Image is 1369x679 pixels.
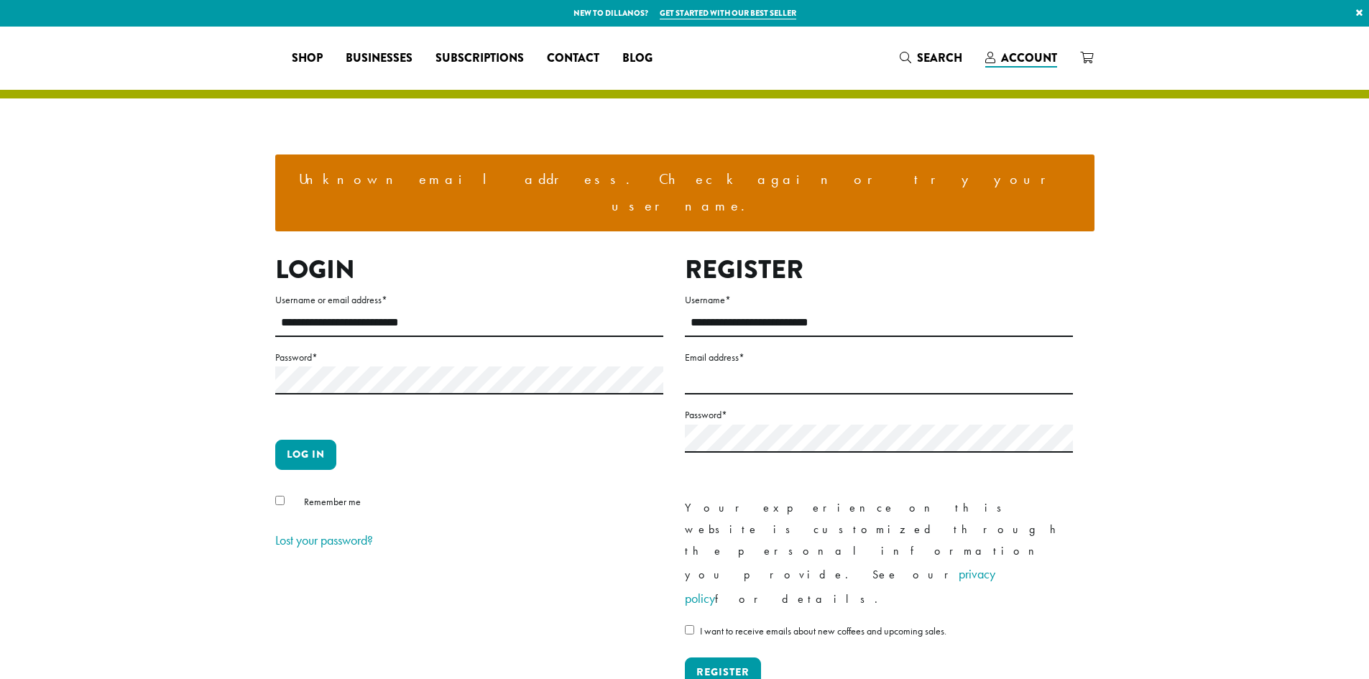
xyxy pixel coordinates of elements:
span: I want to receive emails about new coffees and upcoming sales. [700,624,946,637]
label: Email address [685,348,1073,366]
span: Blog [622,50,653,68]
span: Subscriptions [435,50,524,68]
span: Businesses [346,50,412,68]
p: Your experience on this website is customized through the personal information you provide. See o... [685,497,1073,611]
a: privacy policy [685,565,995,606]
a: Search [888,46,974,70]
span: Account [1001,50,1057,66]
span: Contact [547,50,599,68]
a: Get started with our best seller [660,7,796,19]
label: Password [275,348,663,366]
label: Password [685,406,1073,424]
a: Shop [280,47,334,70]
span: Search [917,50,962,66]
span: Shop [292,50,323,68]
input: I want to receive emails about new coffees and upcoming sales. [685,625,694,634]
a: Lost your password? [275,532,373,548]
span: Remember me [304,495,361,508]
label: Username [685,291,1073,309]
li: Unknown email address. Check again or try your username. [287,166,1083,220]
button: Log in [275,440,336,470]
h2: Login [275,254,663,285]
h2: Register [685,254,1073,285]
label: Username or email address [275,291,663,309]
